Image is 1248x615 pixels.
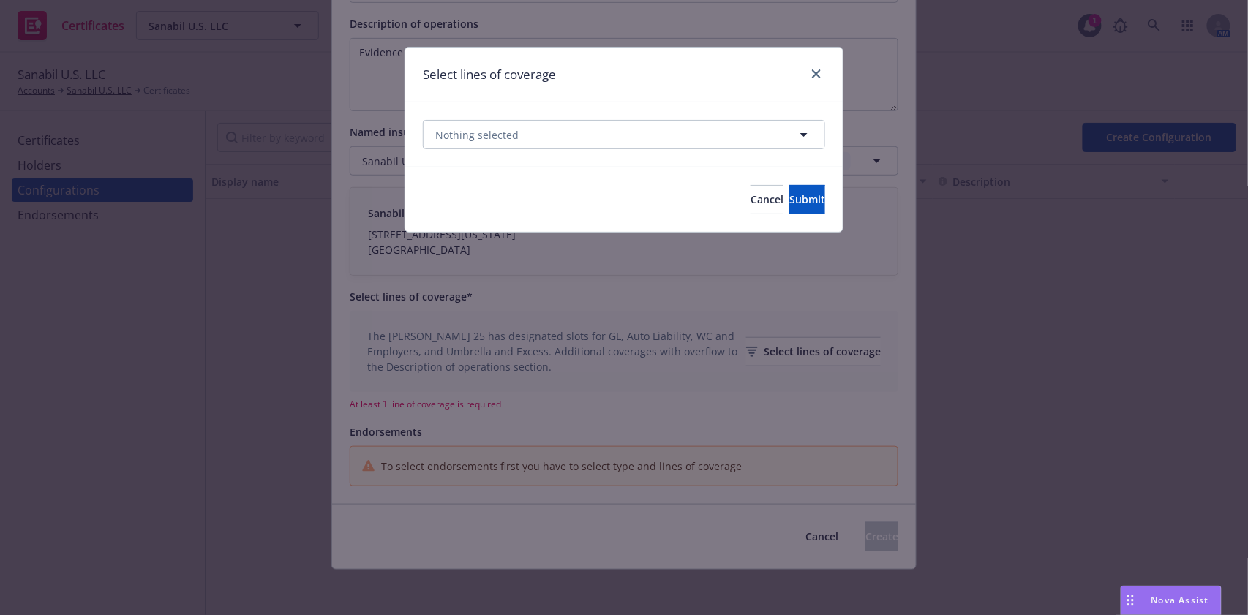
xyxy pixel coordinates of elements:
a: close [808,65,825,83]
div: Drag to move [1121,586,1140,614]
button: Submit [789,185,825,214]
span: Cancel [751,192,783,206]
button: Cancel [751,185,783,214]
h1: Select lines of coverage [423,65,556,84]
button: Nothing selected [423,120,825,149]
span: Submit [789,192,825,206]
span: Nova Assist [1151,594,1209,606]
button: Nova Assist [1121,586,1222,615]
span: Nothing selected [435,127,519,143]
